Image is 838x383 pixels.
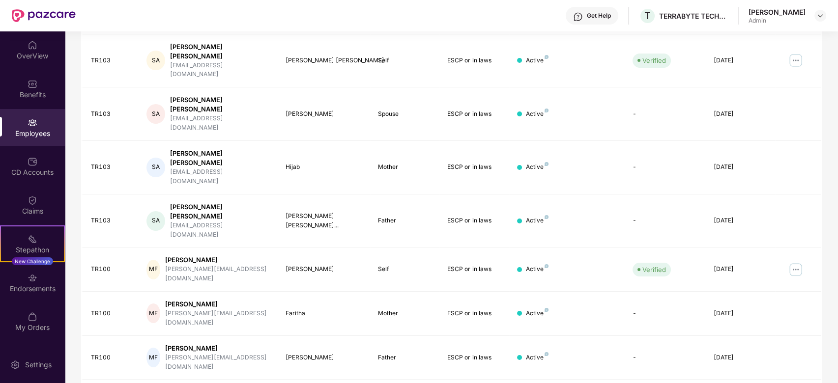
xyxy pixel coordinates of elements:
[714,109,767,119] div: [DATE]
[447,163,501,172] div: ESCP or in laws
[286,353,362,362] div: [PERSON_NAME]
[170,95,270,114] div: [PERSON_NAME] [PERSON_NAME]
[447,309,501,318] div: ESCP or in laws
[165,309,270,328] div: [PERSON_NAME][EMAIL_ADDRESS][DOMAIN_NAME]
[642,55,666,65] div: Verified
[625,194,706,248] td: -
[378,56,432,65] div: Self
[714,309,767,318] div: [DATE]
[447,109,501,119] div: ESCP or in laws
[378,109,432,119] div: Spouse
[286,212,362,230] div: [PERSON_NAME] [PERSON_NAME]...
[659,11,728,21] div: TERRABYTE TECHNOLOGIES PRIVATE LIMITED
[644,10,651,22] span: T
[545,264,549,268] img: svg+xml;base64,PHN2ZyB4bWxucz0iaHR0cDovL3d3dy53My5vcmcvMjAwMC9zdmciIHdpZHRoPSI4IiBoZWlnaHQ9IjgiIH...
[286,265,362,274] div: [PERSON_NAME]
[573,12,583,22] img: svg+xml;base64,PHN2ZyBpZD0iSGVscC0zMngzMiIgeG1sbnM9Imh0dHA6Ly93d3cudzMub3JnLzIwMDAvc3ZnIiB3aWR0aD...
[146,303,160,323] div: MF
[545,308,549,312] img: svg+xml;base64,PHN2ZyB4bWxucz0iaHR0cDovL3d3dy53My5vcmcvMjAwMC9zdmciIHdpZHRoPSI4IiBoZWlnaHQ9IjgiIH...
[526,56,549,65] div: Active
[170,42,270,61] div: [PERSON_NAME] [PERSON_NAME]
[587,12,611,20] div: Get Help
[170,167,270,186] div: [EMAIL_ADDRESS][DOMAIN_NAME]
[749,17,806,25] div: Admin
[91,309,131,318] div: TR100
[545,215,549,219] img: svg+xml;base64,PHN2ZyB4bWxucz0iaHR0cDovL3d3dy53My5vcmcvMjAwMC9zdmciIHdpZHRoPSI4IiBoZWlnaHQ9IjgiIH...
[714,265,767,274] div: [DATE]
[146,158,165,177] div: SA
[625,336,706,380] td: -
[28,273,37,283] img: svg+xml;base64,PHN2ZyBpZD0iRW5kb3JzZW1lbnRzIiB4bWxucz0iaHR0cDovL3d3dy53My5vcmcvMjAwMC9zdmciIHdpZH...
[749,7,806,17] div: [PERSON_NAME]
[526,265,549,274] div: Active
[146,348,160,367] div: MF
[146,211,165,231] div: SA
[1,245,64,255] div: Stepathon
[10,360,20,370] img: svg+xml;base64,PHN2ZyBpZD0iU2V0dGluZy0yMHgyMCIgeG1sbnM9Imh0dHA6Ly93d3cudzMub3JnLzIwMDAvc3ZnIiB3aW...
[378,309,432,318] div: Mother
[788,53,804,68] img: manageButton
[816,12,824,20] img: svg+xml;base64,PHN2ZyBpZD0iRHJvcGRvd24tMzJ4MzIiIHhtbG5zPSJodHRwOi8vd3d3LnczLm9yZy8yMDAwL3N2ZyIgd2...
[28,118,37,128] img: svg+xml;base64,PHN2ZyBpZD0iRW1wbG95ZWVzIiB4bWxucz0iaHR0cDovL3d3dy53My5vcmcvMjAwMC9zdmciIHdpZHRoPS...
[22,360,55,370] div: Settings
[714,353,767,362] div: [DATE]
[165,353,270,372] div: [PERSON_NAME][EMAIL_ADDRESS][DOMAIN_NAME]
[447,56,501,65] div: ESCP or in laws
[146,51,165,70] div: SA
[28,40,37,50] img: svg+xml;base64,PHN2ZyBpZD0iSG9tZSIgeG1sbnM9Imh0dHA6Ly93d3cudzMub3JnLzIwMDAvc3ZnIiB3aWR0aD0iMjAiIG...
[714,216,767,225] div: [DATE]
[12,257,53,265] div: New Challenge
[714,56,767,65] div: [DATE]
[378,216,432,225] div: Father
[91,216,131,225] div: TR103
[91,265,131,274] div: TR100
[170,61,270,80] div: [EMAIL_ADDRESS][DOMAIN_NAME]
[286,56,362,65] div: [PERSON_NAME] [PERSON_NAME]
[146,104,165,124] div: SA
[170,114,270,133] div: [EMAIL_ADDRESS][DOMAIN_NAME]
[378,353,432,362] div: Father
[28,157,37,166] img: svg+xml;base64,PHN2ZyBpZD0iQ0RfQWNjb3VudHMiIGRhdGEtbmFtZT0iQ0QgQWNjb3VudHMiIHhtbG5zPSJodHRwOi8vd3...
[642,265,666,274] div: Verified
[91,109,131,119] div: TR103
[545,162,549,166] img: svg+xml;base64,PHN2ZyB4bWxucz0iaHR0cDovL3d3dy53My5vcmcvMjAwMC9zdmciIHdpZHRoPSI4IiBoZWlnaHQ9IjgiIH...
[526,353,549,362] div: Active
[286,309,362,318] div: Faritha
[447,216,501,225] div: ESCP or in laws
[545,109,549,112] img: svg+xml;base64,PHN2ZyB4bWxucz0iaHR0cDovL3d3dy53My5vcmcvMjAwMC9zdmciIHdpZHRoPSI4IiBoZWlnaHQ9IjgiIH...
[526,216,549,225] div: Active
[526,309,549,318] div: Active
[91,56,131,65] div: TR103
[526,109,549,119] div: Active
[28,79,37,89] img: svg+xml;base64,PHN2ZyBpZD0iQmVuZWZpdHMiIHhtbG5zPSJodHRwOi8vd3d3LnczLm9yZy8yMDAwL3N2ZyIgd2lkdGg9Ij...
[526,163,549,172] div: Active
[170,221,270,240] div: [EMAIL_ADDRESS][DOMAIN_NAME]
[146,260,160,279] div: MF
[91,163,131,172] div: TR103
[625,141,706,194] td: -
[165,265,270,283] div: [PERSON_NAME][EMAIL_ADDRESS][DOMAIN_NAME]
[625,87,706,141] td: -
[286,163,362,172] div: Hijab
[286,109,362,119] div: [PERSON_NAME]
[165,255,270,265] div: [PERSON_NAME]
[714,163,767,172] div: [DATE]
[91,353,131,362] div: TR100
[545,352,549,356] img: svg+xml;base64,PHN2ZyB4bWxucz0iaHR0cDovL3d3dy53My5vcmcvMjAwMC9zdmciIHdpZHRoPSI4IiBoZWlnaHQ9IjgiIH...
[447,353,501,362] div: ESCP or in laws
[28,234,37,244] img: svg+xml;base64,PHN2ZyB4bWxucz0iaHR0cDovL3d3dy53My5vcmcvMjAwMC9zdmciIHdpZHRoPSIyMSIgaGVpZ2h0PSIyMC...
[378,265,432,274] div: Self
[788,262,804,277] img: manageButton
[28,312,37,322] img: svg+xml;base64,PHN2ZyBpZD0iTXlfT3JkZXJzIiBkYXRhLW5hbWU9Ik15IE9yZGVycyIgeG1sbnM9Imh0dHA6Ly93d3cudz...
[170,202,270,221] div: [PERSON_NAME] [PERSON_NAME]
[545,55,549,59] img: svg+xml;base64,PHN2ZyB4bWxucz0iaHR0cDovL3d3dy53My5vcmcvMjAwMC9zdmciIHdpZHRoPSI4IiBoZWlnaHQ9IjgiIH...
[170,149,270,167] div: [PERSON_NAME] [PERSON_NAME]
[625,292,706,336] td: -
[165,300,270,309] div: [PERSON_NAME]
[378,163,432,172] div: Mother
[165,344,270,353] div: [PERSON_NAME]
[28,195,37,205] img: svg+xml;base64,PHN2ZyBpZD0iQ2xhaW0iIHhtbG5zPSJodHRwOi8vd3d3LnczLm9yZy8yMDAwL3N2ZyIgd2lkdGg9IjIwIi...
[12,9,76,22] img: New Pazcare Logo
[447,265,501,274] div: ESCP or in laws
